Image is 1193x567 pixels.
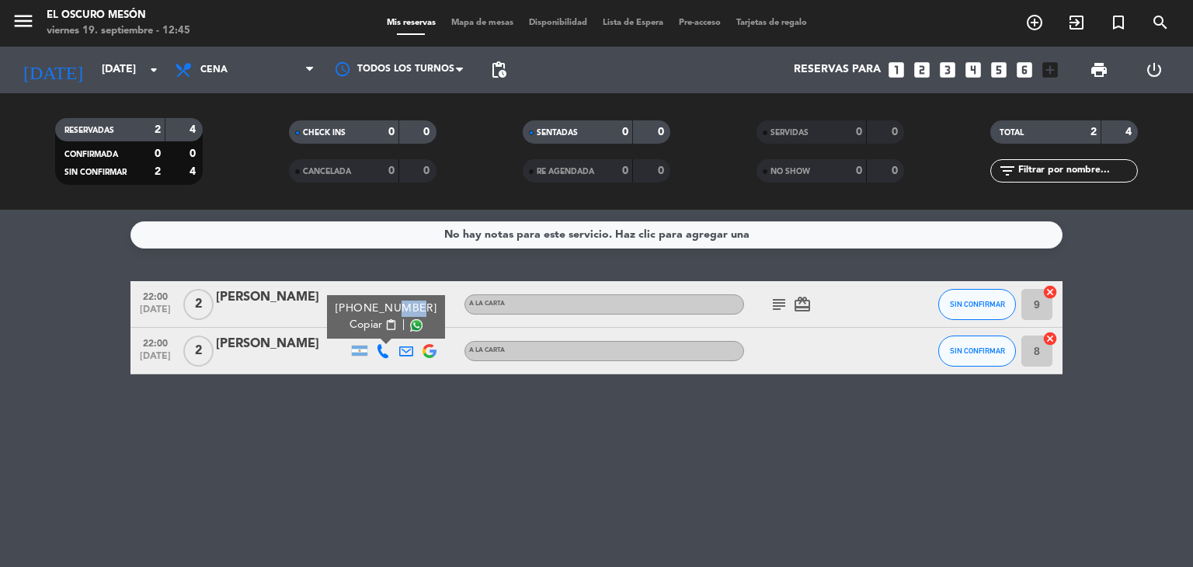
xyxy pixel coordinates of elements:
[423,344,437,358] img: google-logo.png
[47,8,190,23] div: El Oscuro Mesón
[144,61,163,79] i: arrow_drop_down
[469,301,505,307] span: A LA CARTA
[950,346,1005,355] span: SIN CONFIRMAR
[856,165,862,176] strong: 0
[443,19,521,27] span: Mapa de mesas
[658,127,667,137] strong: 0
[423,127,433,137] strong: 0
[136,304,175,322] span: [DATE]
[886,60,906,80] i: looks_one
[47,23,190,39] div: viernes 19. septiembre - 12:45
[938,289,1016,320] button: SIN CONFIRMAR
[444,226,750,244] div: No hay notas para este servicio. Haz clic para agregar una
[303,129,346,137] span: CHECK INS
[136,287,175,304] span: 22:00
[770,295,788,314] i: subject
[64,127,114,134] span: RESERVADAS
[937,60,958,80] i: looks_3
[1000,129,1024,137] span: TOTAL
[1025,13,1044,32] i: add_circle_outline
[1042,331,1058,346] i: cancel
[793,295,812,314] i: card_giftcard
[729,19,815,27] span: Tarjetas de regalo
[671,19,729,27] span: Pre-acceso
[64,151,118,158] span: CONFIRMADA
[423,165,433,176] strong: 0
[350,317,382,333] span: Copiar
[385,319,397,331] span: content_paste
[64,169,127,176] span: SIN CONFIRMAR
[190,148,199,159] strong: 0
[1109,13,1128,32] i: turned_in_not
[190,166,199,177] strong: 4
[1145,61,1163,79] i: power_settings_new
[892,127,901,137] strong: 0
[537,168,594,176] span: RE AGENDADA
[1126,47,1181,93] div: LOG OUT
[989,60,1009,80] i: looks_5
[537,129,578,137] span: SENTADAS
[155,148,161,159] strong: 0
[1151,13,1170,32] i: search
[12,9,35,33] i: menu
[489,61,508,79] span: pending_actions
[1090,61,1108,79] span: print
[379,19,443,27] span: Mis reservas
[521,19,595,27] span: Disponibilidad
[402,317,405,333] span: |
[200,64,228,75] span: Cena
[136,333,175,351] span: 22:00
[216,287,348,308] div: [PERSON_NAME]
[155,124,161,135] strong: 2
[892,165,901,176] strong: 0
[136,351,175,369] span: [DATE]
[1067,13,1086,32] i: exit_to_app
[1014,60,1035,80] i: looks_6
[350,317,397,333] button: Copiarcontent_paste
[622,127,628,137] strong: 0
[950,300,1005,308] span: SIN CONFIRMAR
[794,64,881,76] span: Reservas para
[1017,162,1137,179] input: Filtrar por nombre...
[1090,127,1097,137] strong: 2
[998,162,1017,180] i: filter_list
[963,60,983,80] i: looks_4
[1042,284,1058,300] i: cancel
[12,53,94,87] i: [DATE]
[12,9,35,38] button: menu
[912,60,932,80] i: looks_two
[1125,127,1135,137] strong: 4
[938,336,1016,367] button: SIN CONFIRMAR
[183,289,214,320] span: 2
[336,301,437,317] div: [PHONE_NUMBER]
[183,336,214,367] span: 2
[388,127,395,137] strong: 0
[658,165,667,176] strong: 0
[856,127,862,137] strong: 0
[595,19,671,27] span: Lista de Espera
[216,334,348,354] div: [PERSON_NAME]
[388,165,395,176] strong: 0
[303,168,351,176] span: CANCELADA
[770,129,809,137] span: SERVIDAS
[190,124,199,135] strong: 4
[155,166,161,177] strong: 2
[469,347,505,353] span: A LA CARTA
[770,168,810,176] span: NO SHOW
[1040,60,1060,80] i: add_box
[622,165,628,176] strong: 0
